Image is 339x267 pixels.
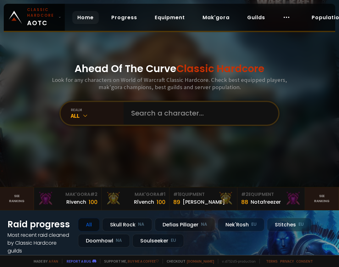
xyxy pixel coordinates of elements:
div: 100 [157,198,165,206]
a: Guilds [242,11,270,24]
span: Classic Hardcore [176,61,264,76]
div: Mak'Gora [105,191,165,198]
span: AOTC [27,7,56,28]
a: Buy me a coffee [128,259,159,264]
a: Seeranking [305,187,339,210]
small: EU [251,221,257,228]
a: Equipment [150,11,190,24]
div: Skull Rock [102,218,152,231]
a: a fan [49,259,58,264]
span: # 2 [241,191,248,197]
small: NA [201,221,207,228]
a: #1Equipment89[PERSON_NAME] [169,187,237,210]
div: Doomhowl [78,234,130,247]
a: Mak'Gora#2Rivench100 [34,187,102,210]
small: Classic Hardcore [27,7,56,18]
a: Terms [266,259,278,264]
div: Defias Pillager [155,218,215,231]
a: [DOMAIN_NAME] [187,259,214,264]
a: Report a bug [67,259,91,264]
span: Made by [30,259,58,264]
input: Search a character... [127,102,271,125]
div: 89 [173,198,180,206]
span: Support me, [100,259,159,264]
a: Consent [296,259,313,264]
h3: Look for any characters on World of Warcraft Classic Hardcore. Check best equipped players, mak'g... [51,76,288,91]
span: # 2 [90,191,97,197]
a: Privacy [280,259,294,264]
div: 100 [89,198,97,206]
h4: Most recent raid cleaned by Classic Hardcore guilds [8,231,70,255]
div: All [71,112,124,119]
span: # 1 [173,191,179,197]
span: v. d752d5 - production [218,259,256,264]
span: # 1 [159,191,165,197]
div: Nek'Rosh [218,218,264,231]
div: Rivench [66,198,86,206]
div: Rîvench [134,198,154,206]
h1: Raid progress [8,218,70,231]
div: Stitches [267,218,312,231]
a: Home [72,11,99,24]
small: EU [171,237,176,244]
div: Notafreezer [251,198,281,206]
div: Mak'Gora [38,191,98,198]
a: Progress [106,11,142,24]
div: Equipment [173,191,233,198]
div: All [78,218,100,231]
a: Classic HardcoreAOTC [4,4,65,31]
div: 88 [241,198,248,206]
a: #2Equipment88Notafreezer [237,187,305,210]
h1: Ahead Of The Curve [75,61,264,76]
a: Mak'Gora#1Rîvench100 [102,187,169,210]
a: Mak'gora [197,11,235,24]
small: NA [116,237,122,244]
small: NA [138,221,144,228]
div: Equipment [241,191,301,198]
small: EU [298,221,304,228]
span: Checkout [163,259,214,264]
div: Soulseeker [132,234,184,247]
div: [PERSON_NAME] [183,198,225,206]
div: realm [71,107,124,112]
